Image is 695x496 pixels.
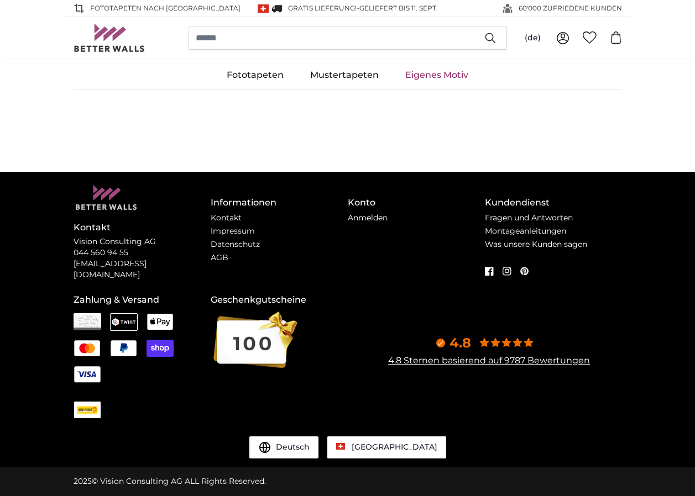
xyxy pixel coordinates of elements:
img: Schweiz [258,4,269,13]
h4: Informationen [211,196,348,209]
button: Deutsch [249,436,318,458]
a: Schweiz [GEOGRAPHIC_DATA] [327,436,446,458]
span: - [357,4,438,12]
a: Was unsere Kunden sagen [485,239,587,249]
div: © Vision Consulting AG ALL Rights Reserved. [74,476,266,487]
img: Rechnung [74,313,101,331]
a: Kontakt [211,213,242,223]
span: Fototapeten nach [GEOGRAPHIC_DATA] [90,3,241,13]
a: Fragen und Antworten [485,213,573,223]
span: [GEOGRAPHIC_DATA] [352,442,437,452]
h4: Konto [348,196,485,209]
span: GRATIS Lieferung! [288,4,357,12]
a: Fototapeten [213,61,297,89]
img: CHPOST [74,405,101,415]
h4: Zahlung & Versand [74,293,211,307]
a: Impressum [211,226,255,236]
img: Schweiz [336,443,345,450]
span: 60'000 ZUFRIEDENE KUNDEN [519,3,622,13]
a: Anmelden [348,213,388,223]
h4: Kontakt [74,221,211,234]
a: AGB [211,252,228,262]
span: Geliefert bis 11. Sept. [359,4,438,12]
span: Deutsch [276,442,310,453]
a: Montageanleitungen [485,226,566,236]
a: 4.8 Sternen basierend auf 9787 Bewertungen [388,355,590,366]
h4: Geschenkgutscheine [211,293,348,307]
p: Vision Consulting AG 044 560 94 55 [EMAIL_ADDRESS][DOMAIN_NAME] [74,236,211,281]
h4: Kundendienst [485,196,622,209]
a: Mustertapeten [297,61,392,89]
img: Betterwalls [74,24,145,52]
button: (de) [516,28,550,48]
span: 2025 [74,476,92,486]
a: Datenschutz [211,239,260,249]
img: Twint [110,313,138,331]
a: Eigenes Motiv [392,61,482,89]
